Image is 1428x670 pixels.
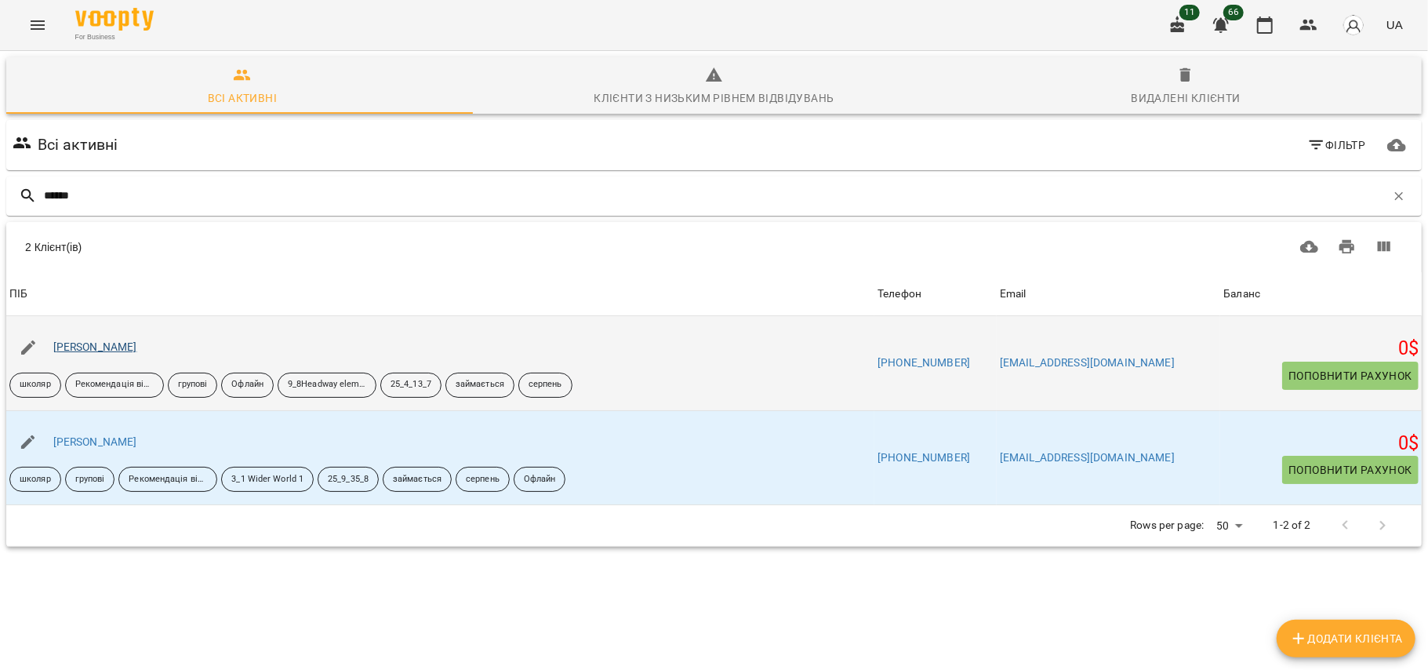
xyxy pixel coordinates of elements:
a: [EMAIL_ADDRESS][DOMAIN_NAME] [1000,356,1175,369]
div: Телефон [878,285,921,304]
div: Sort [878,285,921,304]
span: Додати клієнта [1289,629,1403,648]
a: [PERSON_NAME] [53,435,137,448]
button: Вигляд колонок [1365,228,1403,266]
div: Table Toolbar [6,222,1422,272]
div: Офлайн [221,373,274,398]
img: avatar_s.png [1343,14,1364,36]
p: займається [393,473,441,486]
p: групові [75,473,105,486]
div: Sort [1223,285,1260,304]
button: Додати клієнта [1277,620,1415,657]
span: For Business [75,32,154,42]
div: займається [383,467,452,492]
div: групові [65,467,115,492]
div: Офлайн [514,467,566,492]
p: Офлайн [524,473,556,486]
div: ПІБ [9,285,27,304]
span: UA [1386,16,1403,33]
p: Офлайн [231,378,263,391]
div: Рекомендація від друзів знайомих тощо [65,373,164,398]
button: Menu [19,6,56,44]
div: 25_9_35_8 [318,467,379,492]
div: займається [445,373,514,398]
div: Видалені клієнти [1132,89,1241,107]
div: серпень [456,467,510,492]
div: Всі активні [208,89,277,107]
p: серпень [466,473,500,486]
div: 25_4_13_7 [380,373,441,398]
div: 2 Клієнт(ів) [25,239,686,255]
p: Рекомендація від друзів знайомих тощо [75,378,154,391]
h5: 0 $ [1223,431,1419,456]
span: Баланс [1223,285,1419,304]
p: групові [178,378,208,391]
h6: Всі активні [38,133,118,157]
div: серпень [518,373,572,398]
div: Баланс [1223,285,1260,304]
div: школяр [9,373,61,398]
span: 66 [1223,5,1244,20]
p: 9_8Headway elementary someany [288,378,366,391]
button: Фільтр [1301,131,1372,159]
button: Друк [1328,228,1366,266]
span: Фільтр [1307,136,1366,155]
span: Поповнити рахунок [1288,366,1412,385]
div: Sort [1000,285,1026,304]
div: 9_8Headway elementary someany [278,373,376,398]
span: 11 [1179,5,1200,20]
div: групові [168,373,218,398]
div: Sort [9,285,27,304]
span: ПІБ [9,285,871,304]
a: [EMAIL_ADDRESS][DOMAIN_NAME] [1000,451,1175,464]
a: [PHONE_NUMBER] [878,356,970,369]
div: школяр [9,467,61,492]
button: Завантажити CSV [1291,228,1328,266]
p: займається [456,378,504,391]
div: Рекомендація від друзів знайомих тощо [118,467,217,492]
button: UA [1380,10,1409,39]
p: 25_9_35_8 [328,473,369,486]
div: 50 [1210,515,1248,537]
p: школяр [20,378,51,391]
p: серпень [529,378,562,391]
span: Телефон [878,285,994,304]
img: Voopty Logo [75,8,154,31]
span: Поповнити рахунок [1288,461,1412,479]
p: Рекомендація від друзів знайомих тощо [129,473,207,486]
p: Rows per page: [1130,518,1204,533]
button: Поповнити рахунок [1282,456,1419,484]
div: 3_1 Wider World 1 [221,467,314,492]
p: 25_4_13_7 [391,378,431,391]
div: Email [1000,285,1026,304]
button: Поповнити рахунок [1282,362,1419,390]
h5: 0 $ [1223,337,1419,361]
a: [PERSON_NAME] [53,340,137,353]
p: 3_1 Wider World 1 [231,473,303,486]
p: 1-2 of 2 [1274,518,1311,533]
a: [PHONE_NUMBER] [878,451,970,464]
p: школяр [20,473,51,486]
div: Клієнти з низьким рівнем відвідувань [594,89,834,107]
span: Email [1000,285,1218,304]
